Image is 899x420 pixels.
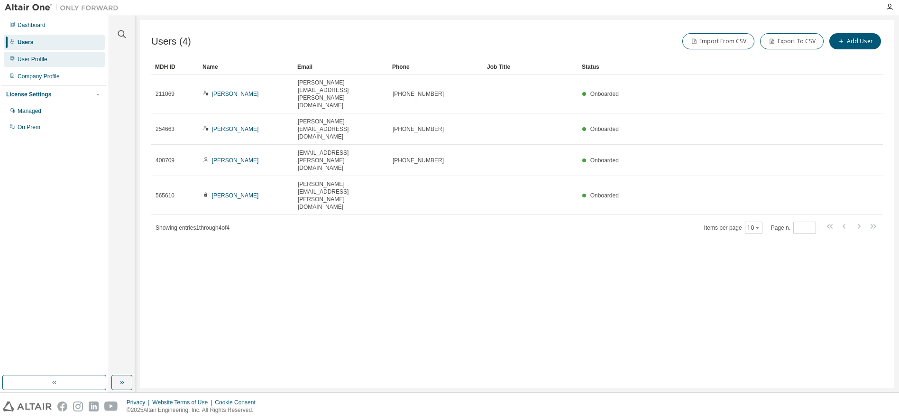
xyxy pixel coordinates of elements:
[18,123,40,131] div: On Prem
[127,406,261,414] p: © 2025 Altair Engineering, Inc. All Rights Reserved.
[212,91,259,97] a: [PERSON_NAME]
[392,59,479,75] div: Phone
[590,192,619,199] span: Onboarded
[18,38,33,46] div: Users
[297,59,385,75] div: Email
[829,33,881,49] button: Add User
[5,3,123,12] img: Altair One
[3,401,52,411] img: altair_logo.svg
[18,56,47,63] div: User Profile
[682,33,754,49] button: Import From CSV
[215,399,261,406] div: Cookie Consent
[18,73,60,80] div: Company Profile
[156,192,174,199] span: 565610
[747,224,760,232] button: 10
[156,125,174,133] span: 254663
[771,222,816,234] span: Page n.
[590,91,619,97] span: Onboarded
[57,401,67,411] img: facebook.svg
[156,90,174,98] span: 211069
[18,21,46,29] div: Dashboard
[393,157,444,164] span: [PHONE_NUMBER]
[487,59,574,75] div: Job Title
[18,107,41,115] div: Managed
[298,149,384,172] span: [EMAIL_ADDRESS][PERSON_NAME][DOMAIN_NAME]
[393,125,444,133] span: [PHONE_NUMBER]
[152,399,215,406] div: Website Terms of Use
[155,59,195,75] div: MDH ID
[582,59,834,75] div: Status
[6,91,51,98] div: License Settings
[590,126,619,132] span: Onboarded
[298,79,384,109] span: [PERSON_NAME][EMAIL_ADDRESS][PERSON_NAME][DOMAIN_NAME]
[151,36,191,47] span: Users (4)
[393,90,444,98] span: [PHONE_NUMBER]
[704,222,762,234] span: Items per page
[202,59,290,75] div: Name
[89,401,99,411] img: linkedin.svg
[156,224,229,231] span: Showing entries 1 through 4 of 4
[212,126,259,132] a: [PERSON_NAME]
[212,157,259,164] a: [PERSON_NAME]
[127,399,152,406] div: Privacy
[590,157,619,164] span: Onboarded
[73,401,83,411] img: instagram.svg
[156,157,174,164] span: 400709
[104,401,118,411] img: youtube.svg
[760,33,824,49] button: Export To CSV
[298,180,384,211] span: [PERSON_NAME][EMAIL_ADDRESS][PERSON_NAME][DOMAIN_NAME]
[212,192,259,199] a: [PERSON_NAME]
[298,118,384,140] span: [PERSON_NAME][EMAIL_ADDRESS][DOMAIN_NAME]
